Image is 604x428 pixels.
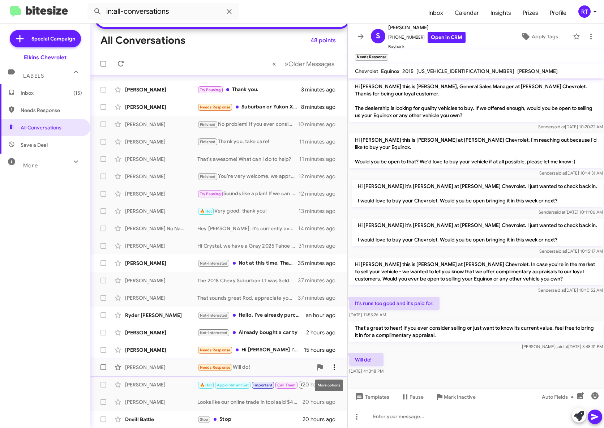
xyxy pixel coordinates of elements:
[298,225,341,232] div: 14 minutes ago
[517,3,544,23] a: Prizes
[125,277,197,284] div: [PERSON_NAME]
[352,219,603,246] p: Hi [PERSON_NAME] it's [PERSON_NAME] at [PERSON_NAME] Chevrolet. I just wanted to check back in. I...
[31,35,75,42] span: Special Campaign
[200,122,216,127] span: Finished
[197,172,299,181] div: You're very welcome, we appreciate your business. If we can assist with anything else, please let...
[277,383,296,388] span: Call Them
[125,121,197,128] div: [PERSON_NAME]
[125,242,197,249] div: [PERSON_NAME]
[444,390,476,403] span: Mark Inactive
[125,86,197,93] div: [PERSON_NAME]
[349,133,603,168] p: Hi [PERSON_NAME] this is [PERSON_NAME] at [PERSON_NAME] Chevrolet. I'm reaching out because I'd l...
[125,138,197,145] div: [PERSON_NAME]
[200,87,221,92] span: Try Pausing
[355,68,378,74] span: Chevrolet
[125,364,197,371] div: [PERSON_NAME]
[544,3,572,23] a: Profile
[197,363,313,372] div: Will do!
[200,348,231,352] span: Needs Response
[125,312,197,319] div: Ryder [PERSON_NAME]
[298,121,342,128] div: 10 minutes ago
[304,346,342,354] div: 15 hours ago
[125,294,197,301] div: [PERSON_NAME]
[197,294,298,301] div: That sounds great Rod, appreciate your time and appreciate you getting back to me. When should I ...
[268,56,339,71] nav: Page navigation example
[572,5,596,18] button: RT
[299,207,341,215] div: 13 minutes ago
[349,321,603,342] p: That's great to hear! If you ever consider selling or just want to know its current value, feel f...
[538,287,603,293] span: Sender [DATE] 10:10:52 AM
[197,103,301,111] div: Suburban or Yukon XL. That's it.
[200,209,212,214] span: 🔥 Hot
[303,416,342,423] div: 20 hours ago
[423,3,449,23] span: Inbox
[125,416,197,423] div: Dneill Battle
[517,68,558,74] span: [PERSON_NAME]
[125,207,197,215] div: [PERSON_NAME]
[253,383,272,388] span: Important
[303,398,342,406] div: 20 hours ago
[197,138,299,146] div: Thank you, take care!
[197,311,306,320] div: Hello, I've already purchased an Equinox EV, thank you for the follow up.
[428,32,466,43] a: Open in CRM
[388,23,466,32] span: [PERSON_NAME]
[532,30,558,43] span: Apply Tags
[485,3,517,23] a: Insights
[354,390,389,403] span: Templates
[349,368,384,374] span: [DATE] 4:13:18 PM
[200,313,228,318] span: Not-Interested
[348,390,395,403] button: Templates
[197,277,298,284] div: The 2018 Chevy Suburban LT was Sold.
[200,140,216,144] span: Finished
[200,365,231,370] span: Needs Response
[538,209,603,215] span: Sender [DATE] 10:11:06 AM
[125,173,197,180] div: [PERSON_NAME]
[284,59,288,68] span: »
[542,390,577,403] span: Auto Fields
[217,383,249,388] span: Appointment Set
[125,260,197,267] div: [PERSON_NAME]
[288,60,334,68] span: Older Messages
[381,68,399,74] span: Equinox
[200,105,231,110] span: Needs Response
[402,68,414,74] span: 2015
[24,54,67,61] div: Elkins Chevrolet
[197,155,299,163] div: That's awesome! What can I do to help?
[200,174,216,179] span: Finished
[125,103,197,111] div: [PERSON_NAME]
[522,344,603,349] span: [PERSON_NAME] [DATE] 3:48:31 PM
[73,89,82,97] span: (15)
[395,390,429,403] button: Pause
[197,398,303,406] div: Looks like our online trade in tool said $4690. Did you want to bring it by for a real number?
[125,155,197,163] div: [PERSON_NAME]
[416,68,514,74] span: [US_VEHICLE_IDENTIFICATION_NUMBER]
[349,80,603,122] p: Hi [PERSON_NAME] this is [PERSON_NAME], General Sales Manager at [PERSON_NAME] Chevrolet. Thanks ...
[268,56,280,71] button: Previous
[306,329,341,336] div: 2 hours ago
[200,261,228,266] span: Not-Interested
[388,32,466,43] span: [PHONE_NUMBER]
[429,390,481,403] button: Mark Inactive
[197,242,299,249] div: Hi Crystal, we have a Gray 2025 Tahoe RST and 2 2026 Tahoe RST's in Black
[553,170,566,176] span: said at
[298,277,342,284] div: 37 minutes ago
[197,380,303,389] div: Inbound Call
[125,225,197,232] div: [PERSON_NAME] No Name
[449,3,485,23] a: Calendar
[197,225,298,232] div: Hey [PERSON_NAME], it's currently available. This is a corporate vehicle. We got it from a GM Fac...
[298,260,342,267] div: 35 minutes ago
[197,120,298,129] div: No problem! If you ever consider selling your vehicle in the future, let us know. We’d be happy t...
[200,417,209,422] span: Stop
[197,346,304,354] div: Hi [PERSON_NAME] I'm very interested in the Camaro you guys have for sale and would be willing to...
[552,124,565,129] span: said at
[310,34,336,47] span: 48 points
[538,124,603,129] span: Sender [DATE] 10:20:22 AM
[578,5,591,18] div: RT
[197,86,301,94] div: Thank you.
[21,89,82,97] span: Inbox
[539,170,603,176] span: Sender [DATE] 10:14:31 AM
[536,390,582,403] button: Auto Fields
